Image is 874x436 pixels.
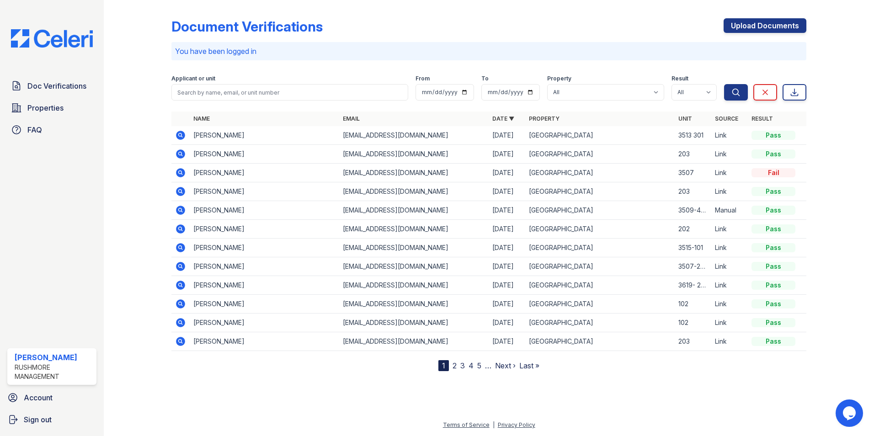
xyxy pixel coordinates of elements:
td: Link [711,182,748,201]
td: [GEOGRAPHIC_DATA] [525,257,675,276]
a: Sign out [4,410,100,429]
div: Pass [751,131,795,140]
td: [GEOGRAPHIC_DATA] [525,220,675,239]
a: Terms of Service [443,421,490,428]
td: [EMAIL_ADDRESS][DOMAIN_NAME] [339,239,489,257]
div: Pass [751,224,795,234]
a: Properties [7,99,96,117]
a: Source [715,115,738,122]
div: Pass [751,281,795,290]
td: Link [711,276,748,295]
label: Result [671,75,688,82]
span: Properties [27,102,64,113]
td: [EMAIL_ADDRESS][DOMAIN_NAME] [339,314,489,332]
label: Applicant or unit [171,75,215,82]
td: [DATE] [489,126,525,145]
input: Search by name, email, or unit number [171,84,408,101]
td: [PERSON_NAME] [190,295,339,314]
td: [EMAIL_ADDRESS][DOMAIN_NAME] [339,220,489,239]
td: Link [711,126,748,145]
iframe: chat widget [836,399,865,427]
div: Pass [751,337,795,346]
td: Link [711,145,748,164]
td: 3509-404 [675,201,711,220]
label: Property [547,75,571,82]
td: [PERSON_NAME] [190,126,339,145]
td: [DATE] [489,314,525,332]
a: FAQ [7,121,96,139]
div: Pass [751,262,795,271]
td: 203 [675,182,711,201]
div: Pass [751,206,795,215]
a: Email [343,115,360,122]
div: Rushmore Management [15,363,93,381]
div: Document Verifications [171,18,323,35]
a: Date ▼ [492,115,514,122]
td: [GEOGRAPHIC_DATA] [525,164,675,182]
a: 2 [453,361,457,370]
td: 203 [675,145,711,164]
a: 5 [477,361,481,370]
td: 3507 [675,164,711,182]
td: Link [711,164,748,182]
td: 202 [675,220,711,239]
td: [GEOGRAPHIC_DATA] [525,182,675,201]
td: [GEOGRAPHIC_DATA] [525,295,675,314]
a: Name [193,115,210,122]
td: [DATE] [489,257,525,276]
td: [EMAIL_ADDRESS][DOMAIN_NAME] [339,201,489,220]
span: … [485,360,491,371]
a: Doc Verifications [7,77,96,95]
td: [PERSON_NAME] [190,182,339,201]
td: [DATE] [489,332,525,351]
td: 102 [675,295,711,314]
td: [GEOGRAPHIC_DATA] [525,314,675,332]
td: [GEOGRAPHIC_DATA] [525,145,675,164]
div: [PERSON_NAME] [15,352,93,363]
div: Pass [751,318,795,327]
td: [PERSON_NAME] [190,332,339,351]
td: 3515-101 [675,239,711,257]
td: Link [711,220,748,239]
a: 3 [460,361,465,370]
td: Link [711,295,748,314]
td: [EMAIL_ADDRESS][DOMAIN_NAME] [339,182,489,201]
td: Link [711,332,748,351]
td: Link [711,239,748,257]
a: Upload Documents [724,18,806,33]
td: [DATE] [489,145,525,164]
a: 4 [469,361,474,370]
td: [EMAIL_ADDRESS][DOMAIN_NAME] [339,332,489,351]
a: Next › [495,361,516,370]
td: [PERSON_NAME] [190,314,339,332]
div: Pass [751,299,795,308]
td: [PERSON_NAME] [190,257,339,276]
span: Doc Verifications [27,80,86,91]
a: Result [751,115,773,122]
td: Manual [711,201,748,220]
td: [GEOGRAPHIC_DATA] [525,201,675,220]
div: Pass [751,187,795,196]
td: [GEOGRAPHIC_DATA] [525,276,675,295]
td: [DATE] [489,239,525,257]
a: Last » [519,361,539,370]
span: FAQ [27,124,42,135]
td: [DATE] [489,201,525,220]
td: [EMAIL_ADDRESS][DOMAIN_NAME] [339,257,489,276]
div: | [493,421,495,428]
a: Privacy Policy [498,421,535,428]
td: [DATE] [489,182,525,201]
td: [EMAIL_ADDRESS][DOMAIN_NAME] [339,295,489,314]
td: 102 [675,314,711,332]
td: [PERSON_NAME] [190,239,339,257]
td: 3513 301 [675,126,711,145]
td: 203 [675,332,711,351]
a: Account [4,388,100,407]
td: [GEOGRAPHIC_DATA] [525,239,675,257]
td: Link [711,314,748,332]
div: 1 [438,360,449,371]
td: [PERSON_NAME] [190,145,339,164]
p: You have been logged in [175,46,803,57]
td: [GEOGRAPHIC_DATA] [525,332,675,351]
div: Fail [751,168,795,177]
